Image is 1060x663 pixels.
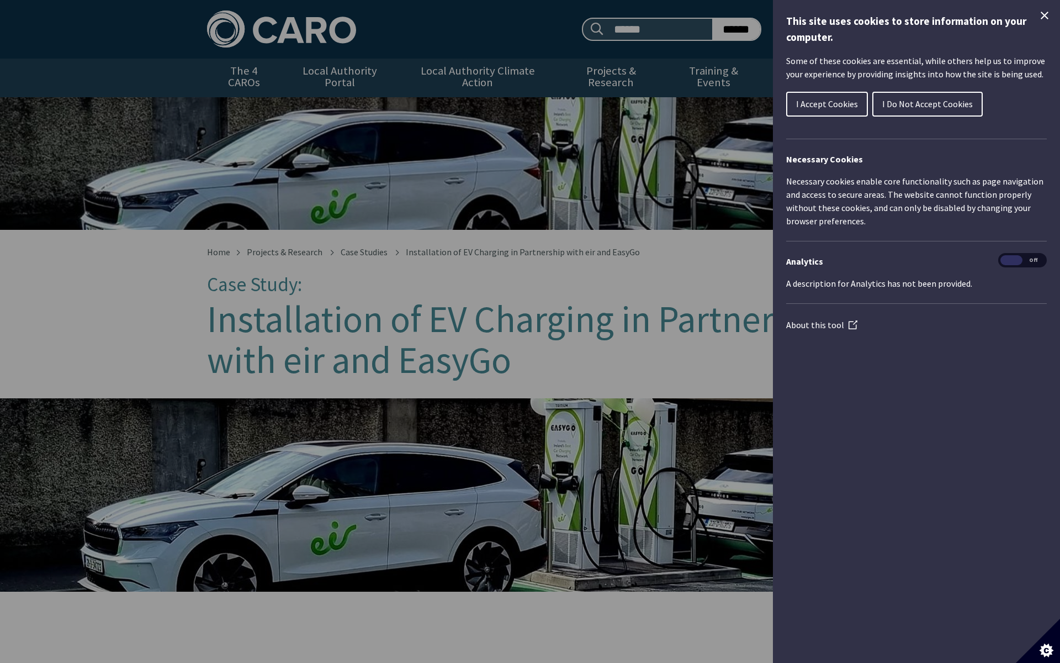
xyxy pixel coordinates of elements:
p: A description for Analytics has not been provided. [786,277,1047,290]
span: Off [1022,255,1045,266]
h2: Necessary Cookies [786,152,1047,166]
h1: This site uses cookies to store information on your computer. [786,13,1047,45]
p: Some of these cookies are essential, while others help us to improve your experience by providing... [786,54,1047,81]
h3: Analytics [786,255,1047,268]
a: About this tool [786,319,857,330]
button: Close Cookie Control [1038,9,1051,22]
span: I Accept Cookies [796,98,858,109]
span: On [1000,255,1022,266]
p: Necessary cookies enable core functionality such as page navigation and access to secure areas. T... [786,175,1047,228]
button: I Accept Cookies [786,92,868,117]
button: I Do Not Accept Cookies [872,92,983,117]
span: I Do Not Accept Cookies [882,98,973,109]
button: Set cookie preferences [1016,619,1060,663]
